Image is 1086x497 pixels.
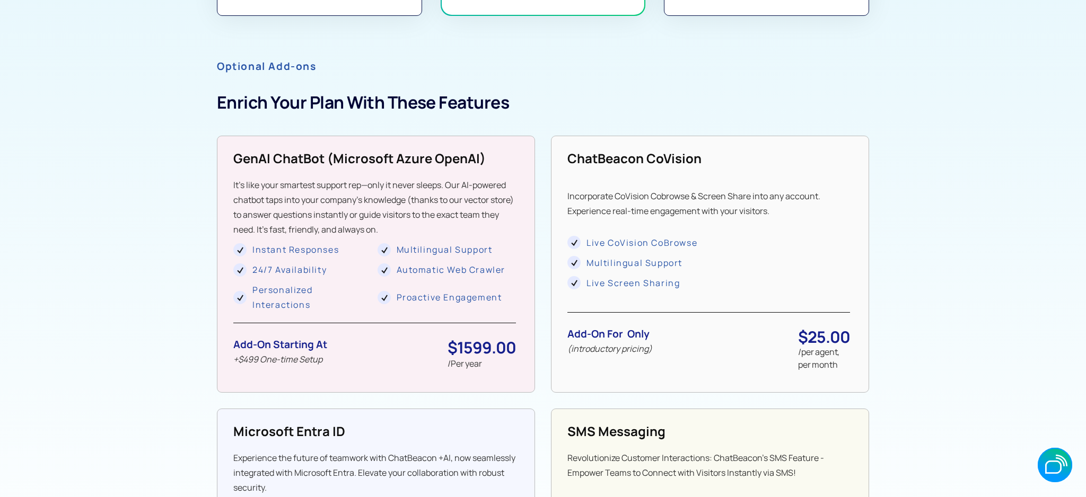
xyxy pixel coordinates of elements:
img: Check [233,243,247,256]
img: Check [567,256,581,269]
img: Check [378,291,391,304]
em: +$499 One-time Setup [233,353,322,365]
div: Add-on for only [567,329,652,340]
p: Experience the future of teamwork with ChatBeacon +AI, now seamlessly integrated with Microsoft E... [233,450,516,495]
div: Instant Responses [252,242,339,257]
div: Multilingual Support [586,255,682,270]
strong: SMS Messaging [567,422,665,440]
img: Check [233,291,247,304]
strong: ChatBeacon CoVision [567,149,702,167]
strong: Microsoft Entra ID [233,422,345,440]
img: Check [233,263,247,277]
img: Check [567,236,581,249]
div: 24/7 Availability [252,262,327,277]
img: Check [567,276,581,289]
p: Revolutionize Customer Interactions: ChatBeacon's SMS Feature - Empower Teams to Connect with Vis... [567,450,850,495]
h3: Enrich Your Plan With These Features [217,91,869,114]
strong: Optional Add-ons [217,59,317,73]
div: Automatic Web Crawler [397,262,506,277]
div: /per agent, per month [798,345,850,371]
div: Add-on starting at [233,339,327,350]
img: Check [378,243,391,256]
p: Incorporate CoVision Cobrowse & Screen Share into any account. Experience real-time engagement wi... [567,189,850,218]
div: $25.00 [798,329,850,345]
div: $1599.00 [448,339,516,356]
p: It’s like your smartest support rep—only it never sleeps. Our AI-powered chatbot taps into your c... [233,177,516,237]
div: Proactive Engagement [397,290,502,305]
img: Check [378,263,391,277]
div: Live Screen Sharing [586,276,680,290]
div: Personalized Interactions [252,282,372,312]
em: (introductory pricing) [567,343,652,354]
div: /Per year [448,356,516,371]
div: Multilingual Support [397,242,493,257]
strong: GenAI ChatBot (microsoft Azure OpenAI) [233,149,486,167]
div: Live CoVision CoBrowse [586,235,697,250]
